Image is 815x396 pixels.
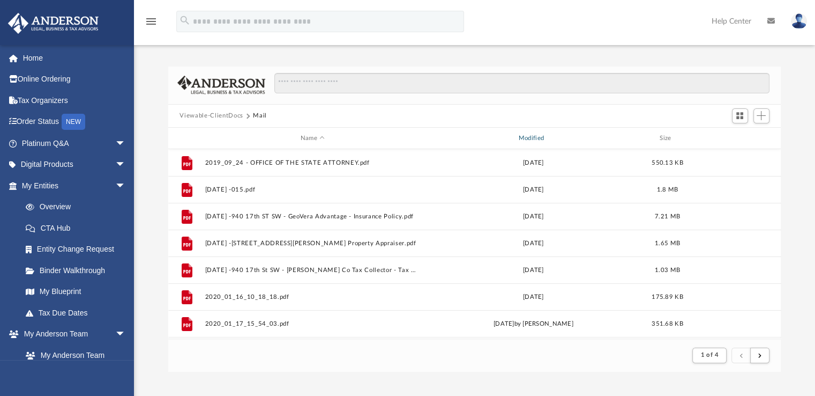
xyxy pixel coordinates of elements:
span: 351.68 KB [652,321,683,327]
div: [DATE] [425,239,641,248]
span: 1.8 MB [656,187,678,193]
a: Platinum Q&Aarrow_drop_down [8,133,142,154]
button: 2019_09_24 - OFFICE OF THE STATE ATTORNEY.pdf [205,159,421,166]
a: My Blueprint [15,281,137,303]
div: Size [646,134,689,143]
span: 550.13 KB [652,160,683,166]
div: [DATE] [425,292,641,302]
div: [DATE] [425,185,641,195]
a: Overview [15,196,142,218]
button: Add [753,108,769,123]
span: 7.21 MB [655,214,680,219]
button: 2020_01_17_15_54_03.pdf [205,320,421,327]
i: search [179,14,191,26]
a: Tax Due Dates [15,302,142,324]
a: My Anderson Team [15,344,131,366]
a: Binder Walkthrough [15,260,142,281]
button: [DATE] -015.pdf [205,186,421,193]
span: 1 of 4 [700,352,718,358]
div: [DATE] [425,266,641,275]
a: My Entitiesarrow_drop_down [8,175,142,196]
span: 1.03 MB [655,267,680,273]
a: My Anderson Teamarrow_drop_down [8,324,137,345]
div: id [693,134,768,143]
img: Anderson Advisors Platinum Portal [5,13,102,34]
button: 2020_01_16_10_18_18.pdf [205,294,421,300]
a: Tax Organizers [8,90,142,111]
button: [DATE] -940 17th ST SW - GeoVera Advantage - Insurance Policy.pdf [205,213,421,220]
button: Mail [253,111,267,121]
img: User Pic [791,13,807,29]
button: Switch to Grid View [732,108,748,123]
button: Viewable-ClientDocs [180,111,243,121]
span: arrow_drop_down [115,154,137,176]
div: [DATE] [425,158,641,168]
span: arrow_drop_down [115,175,137,197]
a: menu [145,20,158,28]
span: 1.65 MB [655,240,680,246]
div: [DATE] by [PERSON_NAME] [425,319,641,329]
button: [DATE] -940 17th St SW - [PERSON_NAME] Co Tax Collector - Tax Notice.pdf [205,267,421,274]
a: Order StatusNEW [8,111,142,133]
a: Entity Change Request [15,239,142,260]
div: [DATE] [425,212,641,222]
a: Digital Productsarrow_drop_down [8,154,142,175]
div: NEW [62,114,85,130]
input: Search files and folders [274,73,769,93]
a: Online Ordering [8,69,142,90]
div: grid [168,149,781,339]
span: arrow_drop_down [115,133,137,155]
div: Name [204,134,420,143]
a: Home [8,47,142,69]
div: id [173,134,199,143]
i: menu [145,15,158,28]
a: CTA Hub [15,217,142,239]
button: 1 of 4 [692,348,726,363]
span: arrow_drop_down [115,324,137,346]
span: 175.89 KB [652,294,683,300]
div: Modified [425,134,641,143]
button: [DATE] -[STREET_ADDRESS][PERSON_NAME] Property Appraiser.pdf [205,240,421,247]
